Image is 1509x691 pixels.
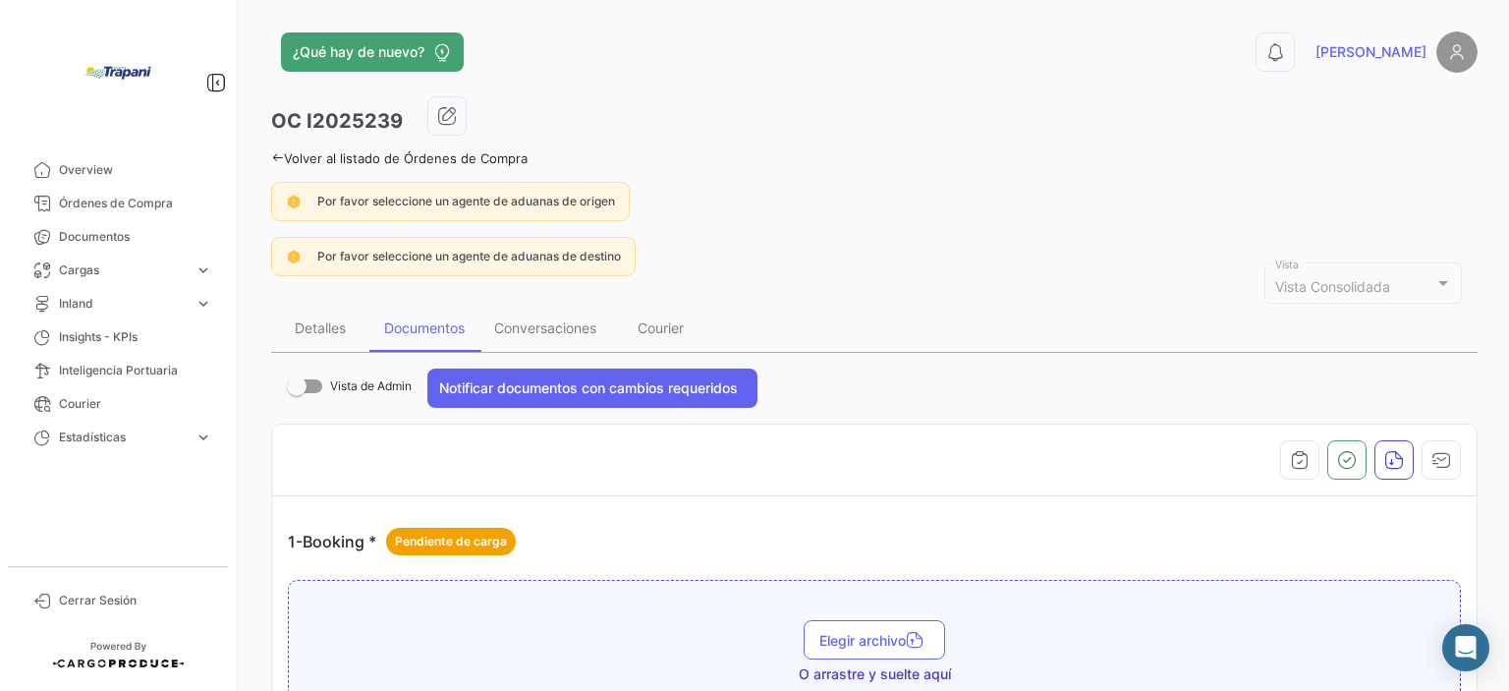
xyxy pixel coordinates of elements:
[293,42,424,62] span: ¿Qué hay de nuevo?
[59,261,187,279] span: Cargas
[330,374,412,398] span: Vista de Admin
[317,249,621,263] span: Por favor seleccione un agente de aduanas de destino
[288,528,516,555] p: 1-Booking *
[494,319,596,336] div: Conversaciones
[16,387,220,421] a: Courier
[59,195,212,212] span: Órdenes de Compra
[59,429,187,446] span: Estadísticas
[1442,624,1489,671] div: Abrir Intercom Messenger
[59,592,212,609] span: Cerrar Sesión
[59,362,212,379] span: Inteligencia Portuaria
[195,429,212,446] span: expand_more
[59,295,187,313] span: Inland
[16,320,220,354] a: Insights - KPIs
[1275,278,1390,295] mat-select-trigger: Vista Consolidada
[16,153,220,187] a: Overview
[295,319,346,336] div: Detalles
[804,620,945,660] button: Elegir archivo
[16,354,220,387] a: Inteligencia Portuaria
[69,24,167,122] img: bd005829-9598-4431-b544-4b06bbcd40b2.jpg
[638,319,684,336] div: Courier
[59,395,212,413] span: Courier
[1315,42,1426,62] span: [PERSON_NAME]
[384,319,465,336] div: Documentos
[195,261,212,279] span: expand_more
[427,369,757,408] button: Notificar documentos con cambios requeridos
[271,150,528,166] a: Volver al listado de Órdenes de Compra
[799,664,951,684] span: O arrastre y suelte aquí
[195,295,212,313] span: expand_more
[59,161,212,179] span: Overview
[395,533,507,550] span: Pendiente de carga
[281,32,464,72] button: ¿Qué hay de nuevo?
[271,107,403,135] h3: OC I2025239
[16,220,220,254] a: Documentos
[819,632,929,649] span: Elegir archivo
[1436,31,1478,73] img: placeholder-user.png
[59,228,212,246] span: Documentos
[317,194,615,208] span: Por favor seleccione un agente de aduanas de origen
[16,187,220,220] a: Órdenes de Compra
[59,328,212,346] span: Insights - KPIs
